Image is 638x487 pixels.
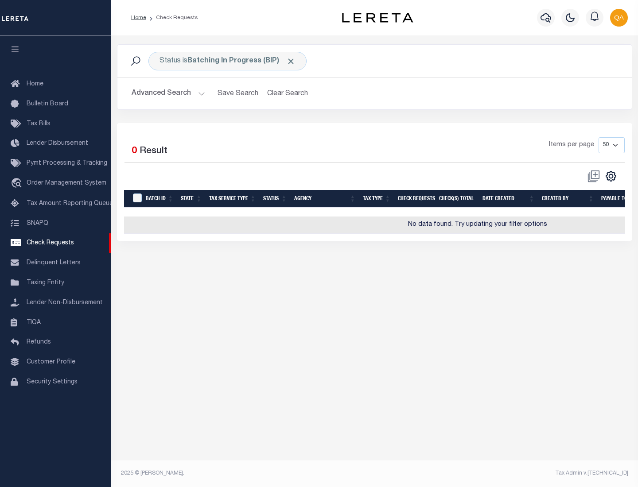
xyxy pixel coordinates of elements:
span: Lender Disbursement [27,140,88,147]
span: Pymt Processing & Tracking [27,160,107,166]
span: Customer Profile [27,359,75,365]
span: Tax Amount Reporting Queue [27,201,113,207]
span: Bulletin Board [27,101,68,107]
button: Advanced Search [132,85,205,102]
span: Items per page [549,140,594,150]
span: Refunds [27,339,51,345]
span: Home [27,81,43,87]
span: TIQA [27,319,41,325]
a: Home [131,15,146,20]
th: Created By: activate to sort column ascending [538,190,598,208]
th: Tax Type: activate to sort column ascending [359,190,394,208]
span: Lender Non-Disbursement [27,300,103,306]
div: 2025 © [PERSON_NAME]. [114,469,375,477]
button: Save Search [212,85,264,102]
span: Click to Remove [286,57,296,66]
span: Delinquent Letters [27,260,81,266]
div: Tax Admin v.[TECHNICAL_ID] [381,469,628,477]
span: Check Requests [27,240,74,246]
th: State: activate to sort column ascending [177,190,206,208]
div: Status is [148,52,307,70]
label: Result [140,144,167,158]
th: Tax Service Type: activate to sort column ascending [206,190,260,208]
button: Clear Search [264,85,312,102]
img: svg+xml;base64,PHN2ZyB4bWxucz0iaHR0cDovL3d3dy53My5vcmcvMjAwMC9zdmciIHBvaW50ZXItZXZlbnRzPSJub25lIi... [610,9,628,27]
th: Check(s) Total [436,190,479,208]
span: Taxing Entity [27,280,64,286]
th: Date Created: activate to sort column ascending [479,190,538,208]
span: Order Management System [27,180,106,186]
span: 0 [132,147,137,156]
span: SNAPQ [27,220,48,226]
th: Status: activate to sort column ascending [260,190,291,208]
span: Tax Bills [27,121,51,127]
i: travel_explore [11,178,25,189]
img: logo-dark.svg [342,13,413,23]
th: Batch Id: activate to sort column ascending [142,190,177,208]
th: Check Requests [394,190,436,208]
li: Check Requests [146,14,198,22]
span: Security Settings [27,379,78,385]
b: Batching In Progress (BIP) [187,58,296,65]
th: Agency: activate to sort column ascending [291,190,359,208]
